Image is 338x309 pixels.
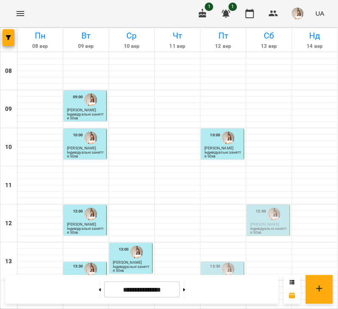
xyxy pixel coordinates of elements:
label: 13:30 [210,263,221,269]
span: [PERSON_NAME] [67,146,96,150]
h6: 11 вер [156,42,199,50]
span: [PERSON_NAME] [204,146,233,150]
button: Menu [10,3,31,24]
label: 09:00 [73,94,83,100]
span: [PERSON_NAME] [250,222,279,226]
h6: 10 [5,143,12,152]
h6: Пн [19,29,61,42]
span: 1 [229,3,237,11]
label: 10:00 [210,132,221,138]
label: 13:00 [119,246,129,252]
h6: 11 [5,181,12,190]
h6: 12 [5,219,12,228]
h6: 13 [5,257,12,266]
h6: 09 вер [64,42,107,50]
p: Індивідуальні заняття 50хв [67,151,105,158]
img: Катерина Гаврищук [222,263,235,276]
p: Індивідуальні заняття 50хв [204,151,242,158]
h6: 12 вер [202,42,245,50]
span: [PERSON_NAME] [67,222,96,226]
h6: Сб [248,29,291,42]
span: UA [316,9,324,18]
span: [PERSON_NAME] [113,260,142,265]
h6: Ср [110,29,153,42]
p: Індивідуальні заняття 50хв [250,227,288,235]
button: UA [312,6,328,21]
img: Катерина Гаврищук [84,132,97,144]
h6: 10 вер [110,42,153,50]
h6: 13 вер [248,42,291,50]
h6: Нд [293,29,336,42]
img: Катерина Гаврищук [84,263,97,276]
label: 12:00 [73,208,83,214]
p: Індивідуальні заняття 50хв [67,113,105,120]
h6: Чт [156,29,199,42]
h6: 08 вер [19,42,61,50]
label: 10:00 [73,132,83,138]
p: Індивідуальні заняття 50хв [67,227,105,235]
img: Катерина Гаврищук [84,208,97,221]
img: Катерина Гаврищук [84,94,97,106]
img: Катерина Гаврищук [222,132,235,144]
h6: 14 вер [293,42,336,50]
label: 12:00 [256,208,266,214]
span: 1 [205,3,213,11]
h6: 08 [5,66,12,76]
img: Катерина Гаврищук [268,208,280,221]
h6: 09 [5,105,12,114]
span: [PERSON_NAME] [67,108,96,112]
img: 712aada8251ba8fda70bc04018b69839.jpg [292,8,304,19]
p: Індивідуальні заняття 50хв [113,265,151,273]
label: 13:30 [73,263,83,269]
h6: Вт [64,29,107,42]
h6: Пт [202,29,245,42]
img: Катерина Гаврищук [130,246,143,259]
